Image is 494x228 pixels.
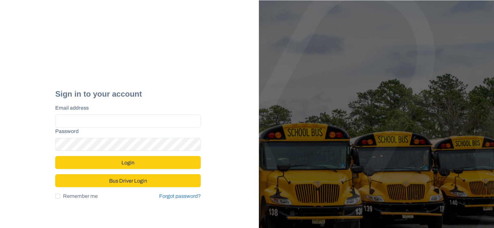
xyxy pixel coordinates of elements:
[55,174,201,187] button: Bus Driver Login
[55,90,201,99] h2: Sign in to your account
[55,104,197,112] label: Email address
[55,175,201,180] a: Bus Driver Login
[55,127,197,135] label: Password
[63,192,98,200] span: Remember me
[55,156,201,169] button: Login
[159,193,201,199] a: Forgot password?
[159,192,201,200] a: Forgot password?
